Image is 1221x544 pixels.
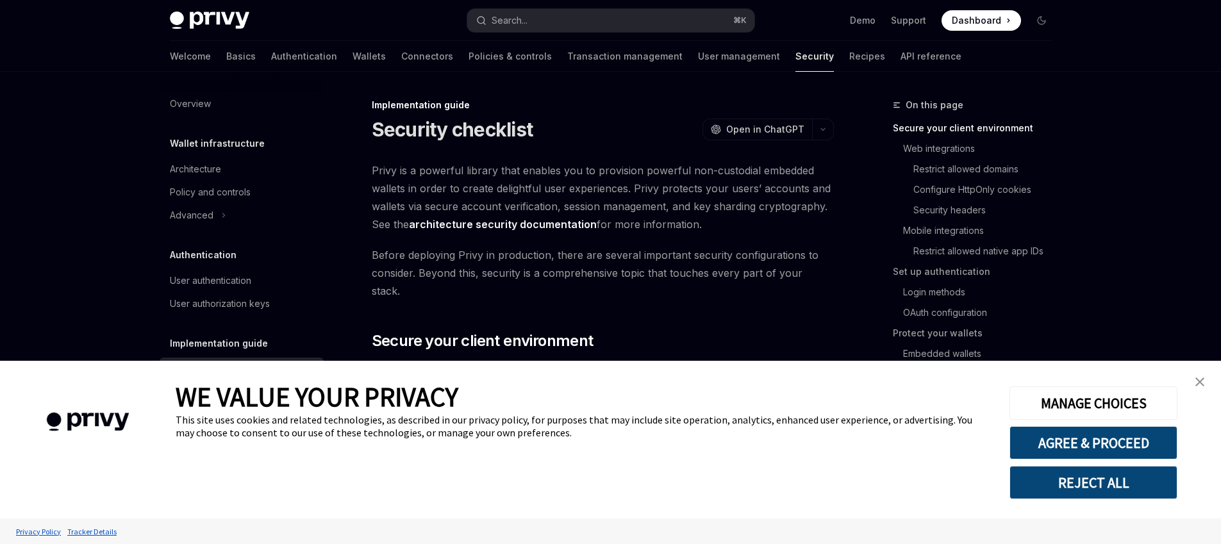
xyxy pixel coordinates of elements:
img: close banner [1195,377,1204,386]
span: Before deploying Privy in production, there are several important security configurations to cons... [372,246,834,300]
a: Authentication [271,41,337,72]
span: Dashboard [952,14,1001,27]
button: Toggle Advanced section [160,204,324,227]
a: Basics [226,41,256,72]
button: Open search [467,9,754,32]
button: AGREE & PROCEED [1009,426,1177,459]
a: User management [698,41,780,72]
span: On this page [906,97,963,113]
span: ⌘ K [733,15,747,26]
button: MANAGE CHOICES [1009,386,1177,420]
span: Privy is a powerful library that enables you to provision powerful non-custodial embedded wallets... [372,161,834,233]
div: Implementation guide [372,99,834,111]
a: Architecture [160,158,324,181]
a: API reference [901,41,961,72]
a: close banner [1187,369,1213,395]
button: REJECT ALL [1009,466,1177,499]
div: This site uses cookies and related technologies, as described in our privacy policy, for purposes... [176,413,990,439]
a: Login methods [893,282,1062,302]
a: Policies & controls [469,41,552,72]
a: User authorization keys [160,292,324,315]
a: Overview [160,92,324,115]
a: Set up authentication [893,261,1062,282]
div: Policy and controls [170,185,251,200]
a: Dashboard [942,10,1021,31]
a: Welcome [170,41,211,72]
a: Connectors [401,41,453,72]
span: WE VALUE YOUR PRIVACY [176,380,458,413]
a: Security checklist [160,358,324,381]
h5: Implementation guide [170,336,268,351]
a: Web integrations [893,138,1062,159]
a: Demo [850,14,876,27]
a: Privacy Policy [13,520,64,543]
button: Toggle dark mode [1031,10,1052,31]
div: Search... [492,13,527,28]
div: Overview [170,96,211,111]
img: company logo [19,394,156,450]
button: Open in ChatGPT [702,119,812,140]
a: Security headers [893,200,1062,220]
a: Security [795,41,834,72]
a: Restrict allowed domains [893,159,1062,179]
h5: Wallet infrastructure [170,136,265,151]
h1: Security checklist [372,118,533,141]
a: Restrict allowed native app IDs [893,241,1062,261]
a: Protect your wallets [893,323,1062,343]
span: Open in ChatGPT [726,123,804,136]
a: Policy and controls [160,181,324,204]
a: Wallets [353,41,386,72]
a: Tracker Details [64,520,120,543]
span: Secure your client environment [372,331,594,351]
a: Transaction management [567,41,683,72]
img: dark logo [170,12,249,29]
div: Architecture [170,161,221,177]
a: Embedded wallets [893,343,1062,364]
a: Mobile integrations [893,220,1062,241]
a: User authentication [160,269,324,292]
a: OAuth configuration [893,302,1062,323]
div: Advanced [170,208,213,223]
div: User authorization keys [170,296,270,311]
div: User authentication [170,273,251,288]
h5: Authentication [170,247,237,263]
a: Secure your client environment [893,118,1062,138]
a: Support [891,14,926,27]
a: Recipes [849,41,885,72]
a: Configure HttpOnly cookies [893,179,1062,200]
a: architecture security documentation [409,218,597,231]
